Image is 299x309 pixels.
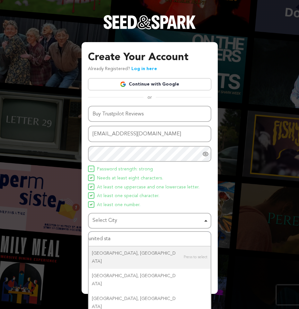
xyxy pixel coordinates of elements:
[88,78,211,90] a: Continue with Google
[202,151,209,157] a: Show password as plain text. Warning: this will display your password on the screen.
[97,175,163,182] span: Needs at least eight characters.
[97,201,140,209] span: At least one number.
[144,94,156,101] span: or
[88,106,211,122] input: Name
[131,67,157,71] a: Log in here
[90,186,92,188] img: Seed&Spark Icon
[88,126,211,142] input: Email address
[90,168,92,170] img: Seed&Spark Icon
[88,50,211,65] h3: Create Your Account
[97,184,199,191] span: At least one uppercase and one lowercase letter.
[90,203,92,206] img: Seed&Spark Icon
[97,192,159,200] span: At least one special character.
[88,65,157,73] p: Already Registered?
[103,15,196,29] img: Seed&Spark Logo
[90,194,92,197] img: Seed&Spark Icon
[103,15,196,42] a: Seed&Spark Homepage
[89,232,211,246] input: Select City
[89,246,211,269] div: [GEOGRAPHIC_DATA]‎, [GEOGRAPHIC_DATA]
[97,166,153,173] span: Password strength: strong
[120,81,126,87] img: Google logo
[89,269,211,291] div: [GEOGRAPHIC_DATA]‎, [GEOGRAPHIC_DATA]
[90,177,92,179] img: Seed&Spark Icon
[92,216,203,225] div: Select City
